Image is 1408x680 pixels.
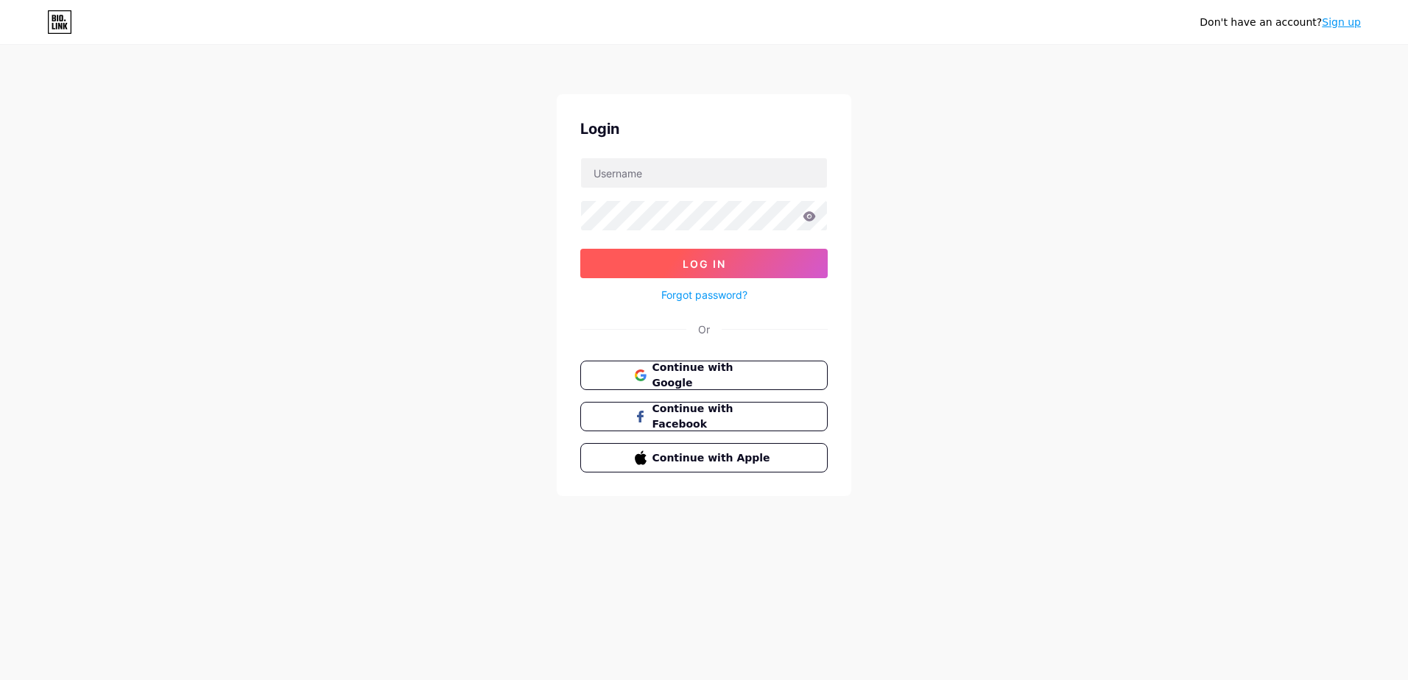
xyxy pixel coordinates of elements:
div: Login [580,118,828,140]
span: Continue with Facebook [652,401,774,432]
span: Log In [683,258,726,270]
button: Continue with Google [580,361,828,390]
div: Don't have an account? [1200,15,1361,30]
a: Forgot password? [661,287,747,302]
a: Sign up [1322,16,1361,28]
button: Continue with Apple [580,443,828,472]
input: Username [581,158,827,188]
button: Log In [580,249,828,278]
div: Or [698,322,710,337]
span: Continue with Google [652,360,774,391]
button: Continue with Facebook [580,402,828,431]
span: Continue with Apple [652,450,774,466]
